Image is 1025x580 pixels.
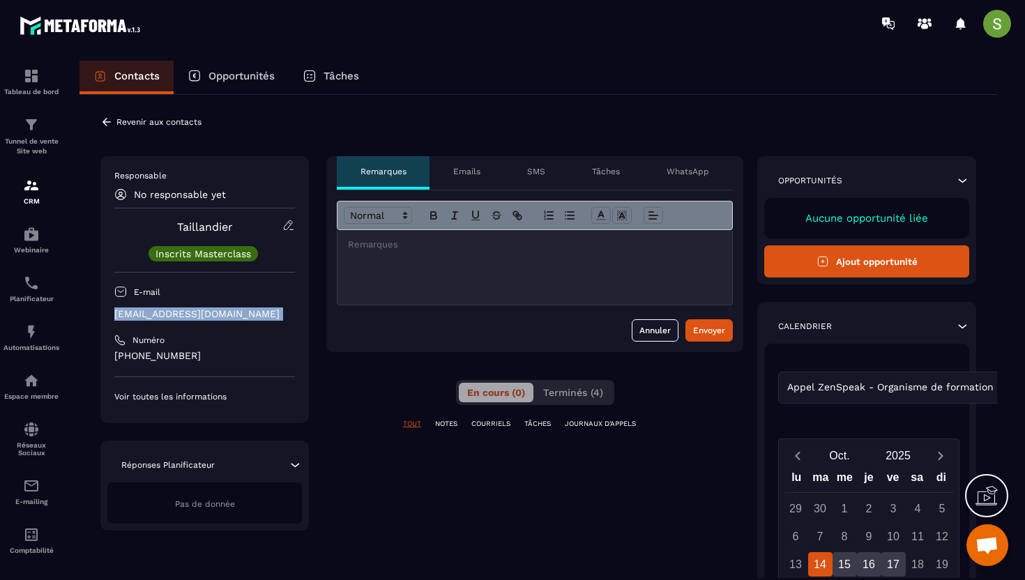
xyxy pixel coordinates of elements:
[453,166,480,177] p: Emails
[121,459,215,471] p: Réponses Planificateur
[929,468,953,492] div: di
[996,380,1007,395] input: Search for option
[667,166,709,177] p: WhatsApp
[3,57,59,106] a: formationformationTableau de bord
[784,496,808,521] div: 29
[20,13,145,38] img: logo
[809,468,833,492] div: ma
[833,496,857,521] div: 1
[693,323,725,337] div: Envoyer
[764,245,969,277] button: Ajout opportunité
[784,446,810,465] button: Previous month
[23,68,40,84] img: formation
[23,275,40,291] img: scheduler
[881,552,906,577] div: 17
[23,116,40,133] img: formation
[685,319,733,342] button: Envoyer
[930,552,955,577] div: 19
[114,349,295,362] p: [PHONE_NUMBER]
[23,478,40,494] img: email
[833,468,857,492] div: me
[23,421,40,438] img: social-network
[857,552,881,577] div: 16
[459,383,533,402] button: En cours (0)
[906,524,930,549] div: 11
[23,372,40,389] img: automations
[3,106,59,167] a: formationformationTunnel de vente Site web
[132,335,165,346] p: Numéro
[3,516,59,565] a: accountantaccountantComptabilité
[403,419,421,429] p: TOUT
[857,496,881,521] div: 2
[930,496,955,521] div: 5
[324,70,359,82] p: Tâches
[467,387,525,398] span: En cours (0)
[784,380,996,395] span: Appel ZenSpeak - Organisme de formation
[869,443,927,468] button: Open years overlay
[632,319,678,342] button: Annuler
[808,524,833,549] div: 7
[79,61,174,94] a: Contacts
[289,61,373,94] a: Tâches
[565,419,636,429] p: JOURNAUX D'APPELS
[524,419,551,429] p: TÂCHES
[592,166,620,177] p: Tâches
[134,287,160,298] p: E-mail
[3,467,59,516] a: emailemailE-mailing
[808,496,833,521] div: 30
[808,552,833,577] div: 14
[23,526,40,543] img: accountant
[3,264,59,313] a: schedulerschedulerPlanificateur
[905,468,929,492] div: sa
[833,524,857,549] div: 8
[778,321,832,332] p: Calendrier
[208,70,275,82] p: Opportunités
[3,411,59,467] a: social-networksocial-networkRéseaux Sociaux
[134,189,226,200] p: No responsable yet
[966,524,1008,566] div: Ouvrir le chat
[3,167,59,215] a: formationformationCRM
[3,197,59,205] p: CRM
[114,70,160,82] p: Contacts
[784,468,809,492] div: lu
[930,524,955,549] div: 12
[174,61,289,94] a: Opportunités
[177,220,233,234] a: Taillandier
[114,170,295,181] p: Responsable
[778,175,842,186] p: Opportunités
[881,468,905,492] div: ve
[881,524,906,549] div: 10
[23,323,40,340] img: automations
[881,496,906,521] div: 3
[833,552,857,577] div: 15
[3,88,59,96] p: Tableau de bord
[3,547,59,554] p: Comptabilité
[857,524,881,549] div: 9
[3,441,59,457] p: Réseaux Sociaux
[360,166,407,177] p: Remarques
[906,496,930,521] div: 4
[435,419,457,429] p: NOTES
[3,498,59,505] p: E-mailing
[543,387,603,398] span: Terminés (4)
[784,552,808,577] div: 13
[906,552,930,577] div: 18
[471,419,510,429] p: COURRIELS
[778,212,955,224] p: Aucune opportunité liée
[3,392,59,400] p: Espace membre
[175,499,235,509] span: Pas de donnée
[114,391,295,402] p: Voir toutes les informations
[3,246,59,254] p: Webinaire
[784,524,808,549] div: 6
[3,137,59,156] p: Tunnel de vente Site web
[116,117,202,127] p: Revenir aux contacts
[3,215,59,264] a: automationsautomationsWebinaire
[527,166,545,177] p: SMS
[155,249,251,259] p: Inscrits Masterclass
[23,177,40,194] img: formation
[927,446,953,465] button: Next month
[114,307,295,321] p: [EMAIL_ADDRESS][DOMAIN_NAME]
[857,468,881,492] div: je
[3,344,59,351] p: Automatisations
[3,362,59,411] a: automationsautomationsEspace membre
